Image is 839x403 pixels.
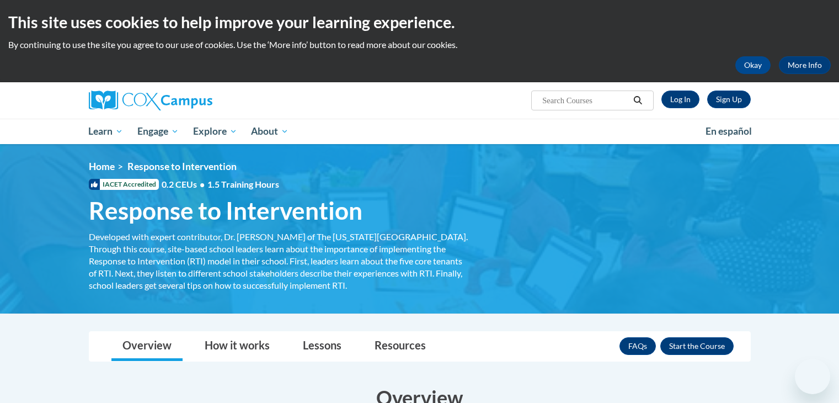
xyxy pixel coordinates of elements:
a: Learn [82,119,131,144]
span: Response to Intervention [89,196,362,225]
span: Engage [137,125,179,138]
img: Cox Campus [89,91,212,110]
a: Explore [186,119,244,144]
span: 0.2 CEUs [162,178,279,190]
a: How it works [194,332,281,361]
span: En español [706,125,752,137]
div: Developed with expert contributor, Dr. [PERSON_NAME] of The [US_STATE][GEOGRAPHIC_DATA]. Through ... [89,231,469,291]
a: FAQs [619,337,656,355]
button: Enroll [660,337,734,355]
a: Home [89,161,115,172]
a: Overview [111,332,183,361]
a: Resources [364,332,437,361]
span: • [200,179,205,189]
span: 1.5 Training Hours [207,179,279,189]
span: IACET Accredited [89,179,159,190]
span: Explore [193,125,237,138]
a: About [244,119,296,144]
button: Search [629,94,646,107]
div: Main menu [72,119,767,144]
p: By continuing to use the site you agree to our use of cookies. Use the ‘More info’ button to read... [8,39,831,51]
input: Search Courses [541,94,629,107]
a: Log In [661,91,699,108]
a: Register [707,91,751,108]
span: About [251,125,288,138]
iframe: Button to launch messaging window [795,359,830,394]
a: Engage [130,119,186,144]
h2: This site uses cookies to help improve your learning experience. [8,11,831,33]
span: Response to Intervention [127,161,237,172]
a: Cox Campus [89,91,298,110]
a: En español [698,120,759,143]
button: Okay [735,56,771,74]
a: More Info [779,56,831,74]
a: Lessons [292,332,352,361]
span: Learn [88,125,123,138]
